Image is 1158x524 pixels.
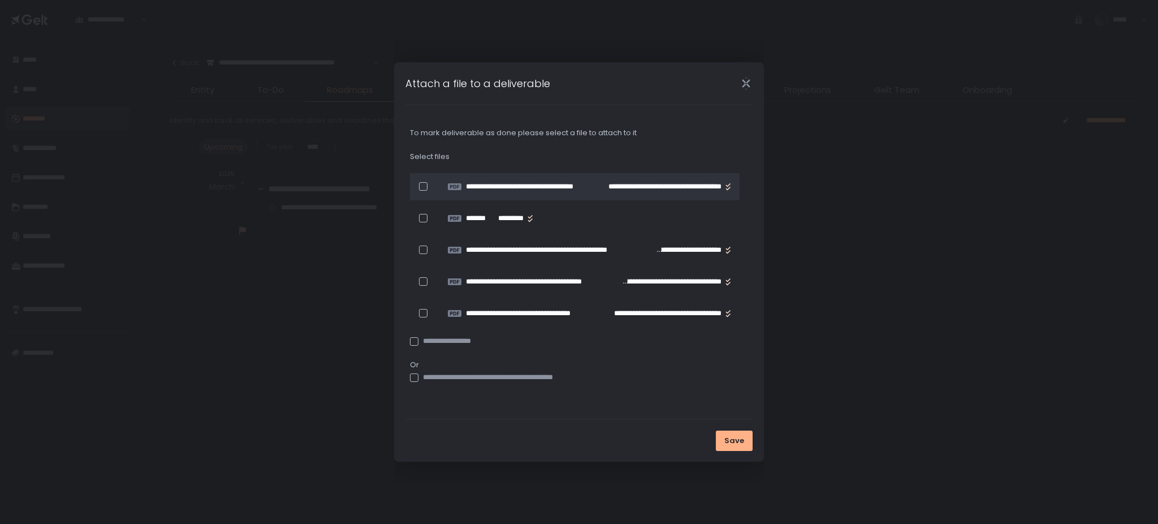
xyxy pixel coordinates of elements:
[410,128,748,138] div: To mark deliverable as done please select a file to attach to it
[716,431,753,451] button: Save
[410,360,748,370] span: Or
[724,436,744,446] span: Save
[405,76,550,91] h1: Attach a file to a deliverable
[410,152,748,162] div: Select files
[728,77,764,90] div: Close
